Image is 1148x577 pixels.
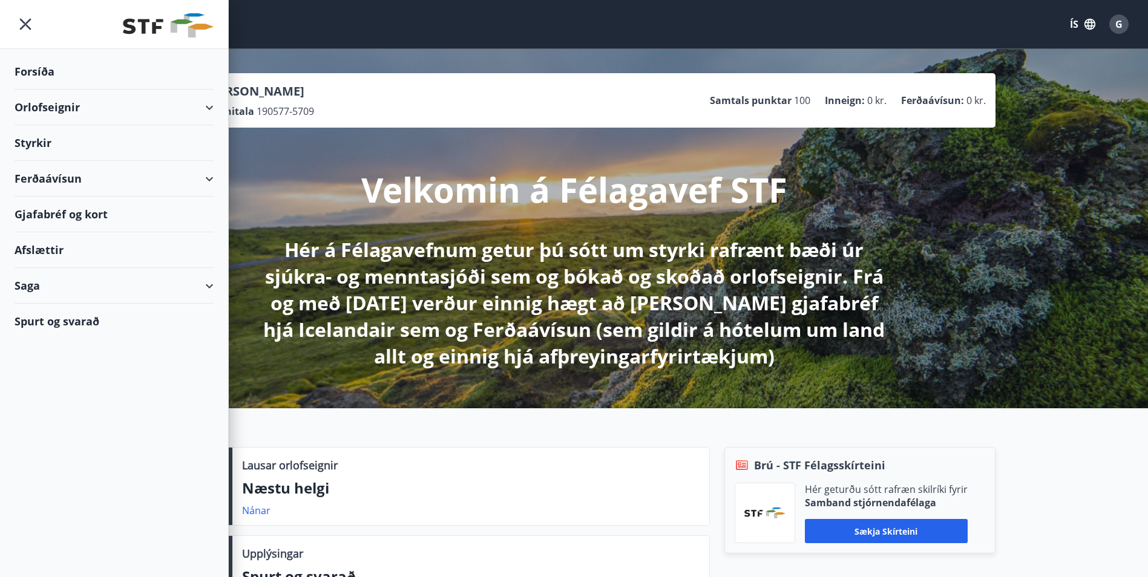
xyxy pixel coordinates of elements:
[242,504,271,517] a: Nánar
[805,496,968,509] p: Samband stjórnendafélaga
[242,478,700,498] p: Næstu helgi
[825,94,865,107] p: Inneign :
[15,54,214,90] div: Forsíða
[901,94,964,107] p: Ferðaávísun :
[15,13,36,35] button: menu
[255,236,894,370] p: Hér á Félagavefnum getur þú sótt um styrki rafrænt bæði úr sjúkra- og menntasjóði sem og bókað og...
[805,483,968,496] p: Hér geturðu sótt rafræn skilríki fyrir
[242,546,303,561] p: Upplýsingar
[123,13,214,37] img: union_logo
[15,268,214,304] div: Saga
[805,519,968,543] button: Sækja skírteini
[744,507,786,518] img: vjCaq2fThgY3EUYqSgpjEiBg6WP39ov69hlhuPVN.png
[15,161,214,197] div: Ferðaávísun
[257,105,314,118] span: 190577-5709
[15,90,214,125] div: Orlofseignir
[754,457,885,473] span: Brú - STF Félagsskírteini
[15,304,214,339] div: Spurt og svarað
[794,94,810,107] span: 100
[1115,18,1123,31] span: G
[966,94,986,107] span: 0 kr.
[242,457,338,473] p: Lausar orlofseignir
[710,94,792,107] p: Samtals punktar
[206,83,314,100] p: [PERSON_NAME]
[1104,10,1133,39] button: G
[867,94,887,107] span: 0 kr.
[15,232,214,268] div: Afslættir
[206,105,254,118] p: Kennitala
[15,125,214,161] div: Styrkir
[1063,13,1102,35] button: ÍS
[361,166,787,212] p: Velkomin á Félagavef STF
[15,197,214,232] div: Gjafabréf og kort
